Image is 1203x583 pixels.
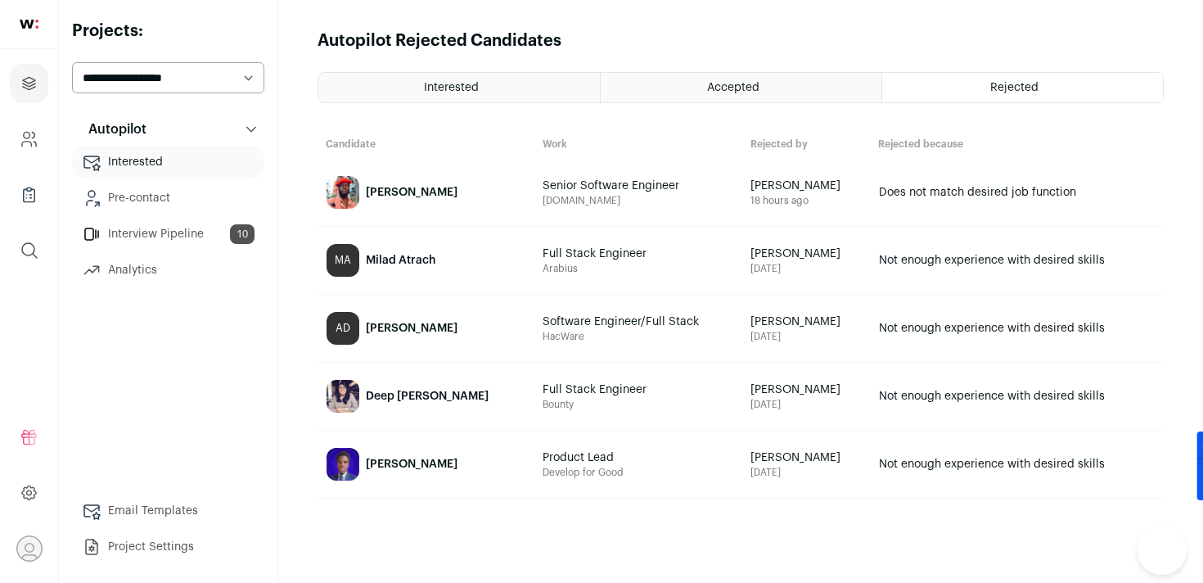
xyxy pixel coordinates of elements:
a: Accepted [601,73,881,102]
button: Autopilot [72,113,264,146]
th: Rejected because [870,129,1164,159]
div: [PERSON_NAME] [366,456,457,472]
span: Bounty [543,398,734,411]
a: Interested [318,73,600,102]
a: Email Templates [72,495,264,527]
a: Not enough experience with desired skills [871,228,1163,293]
span: Interested [424,82,479,93]
img: wellfound-shorthand-0d5821cbd27db2630d0214b213865d53afaa358527fdda9d0ea32b1df1b89c2c.svg [20,20,38,29]
span: [PERSON_NAME] [750,450,862,466]
a: Deep [PERSON_NAME] [318,364,534,429]
a: Projects [10,64,48,103]
a: Company and ATS Settings [10,120,48,159]
span: Full Stack Engineer [543,382,734,398]
span: Develop for Good [543,466,734,479]
span: 10 [230,224,255,244]
a: Not enough experience with desired skills [871,432,1163,497]
a: Analytics [72,254,264,287]
span: Rejected [990,82,1039,93]
button: Open dropdown [16,536,43,562]
span: [DATE] [750,262,862,275]
a: Interview Pipeline10 [72,218,264,251]
a: MA Milad Atrach [318,228,534,293]
span: Senior Software Engineer [543,178,734,194]
th: Candidate [318,129,534,159]
a: Company Lists [10,175,48,215]
a: [PERSON_NAME] [318,432,534,497]
span: Full Stack Engineer [543,246,734,262]
h1: Autopilot Rejected Candidates [318,29,561,52]
div: Deep [PERSON_NAME] [366,388,489,404]
div: Milad Atrach [366,252,436,269]
div: MA [327,244,359,277]
span: [PERSON_NAME] [750,246,862,262]
a: Does not match desired job function [871,160,1163,225]
h2: Projects: [72,20,264,43]
span: Arabius [543,262,734,275]
span: HacWare [543,330,734,343]
div: AD [327,312,359,345]
div: [PERSON_NAME] [366,320,457,337]
span: 18 hours ago [750,194,862,207]
th: Work [534,129,742,159]
p: Autopilot [79,120,146,139]
a: Not enough experience with desired skills [871,296,1163,361]
span: [DATE] [750,466,862,479]
span: Product Lead [543,450,734,466]
a: AD [PERSON_NAME] [318,296,534,361]
div: [PERSON_NAME] [366,184,457,201]
iframe: Toggle Customer Support [1138,526,1187,575]
a: Interested [72,146,264,179]
img: 339a91a8f4b84d3141fa26a6d78faa3b81ff3a0eecfedecd385dbfabab2648c5.jpg [327,176,359,209]
span: [PERSON_NAME] [750,178,862,194]
span: [DATE] [750,398,862,411]
span: [DOMAIN_NAME] [543,194,734,207]
th: Rejected by [742,129,870,159]
img: 1c15dc365875b4736783e0d41f1f097b826ded5f39324114f71319140a4bcc57.jpg [327,380,359,413]
span: Software Engineer/Full Stack [543,314,734,330]
span: [PERSON_NAME] [750,382,862,398]
span: [DATE] [750,330,862,343]
span: [PERSON_NAME] [750,314,862,330]
span: Accepted [707,82,759,93]
a: [PERSON_NAME] [318,160,534,225]
a: Not enough experience with desired skills [871,364,1163,429]
a: Project Settings [72,531,264,563]
a: Pre-contact [72,182,264,215]
img: 6a56fb55d692c4f54ac493c9dff9bbd512c93815660bc101d73eb8a788864896 [327,448,359,481]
